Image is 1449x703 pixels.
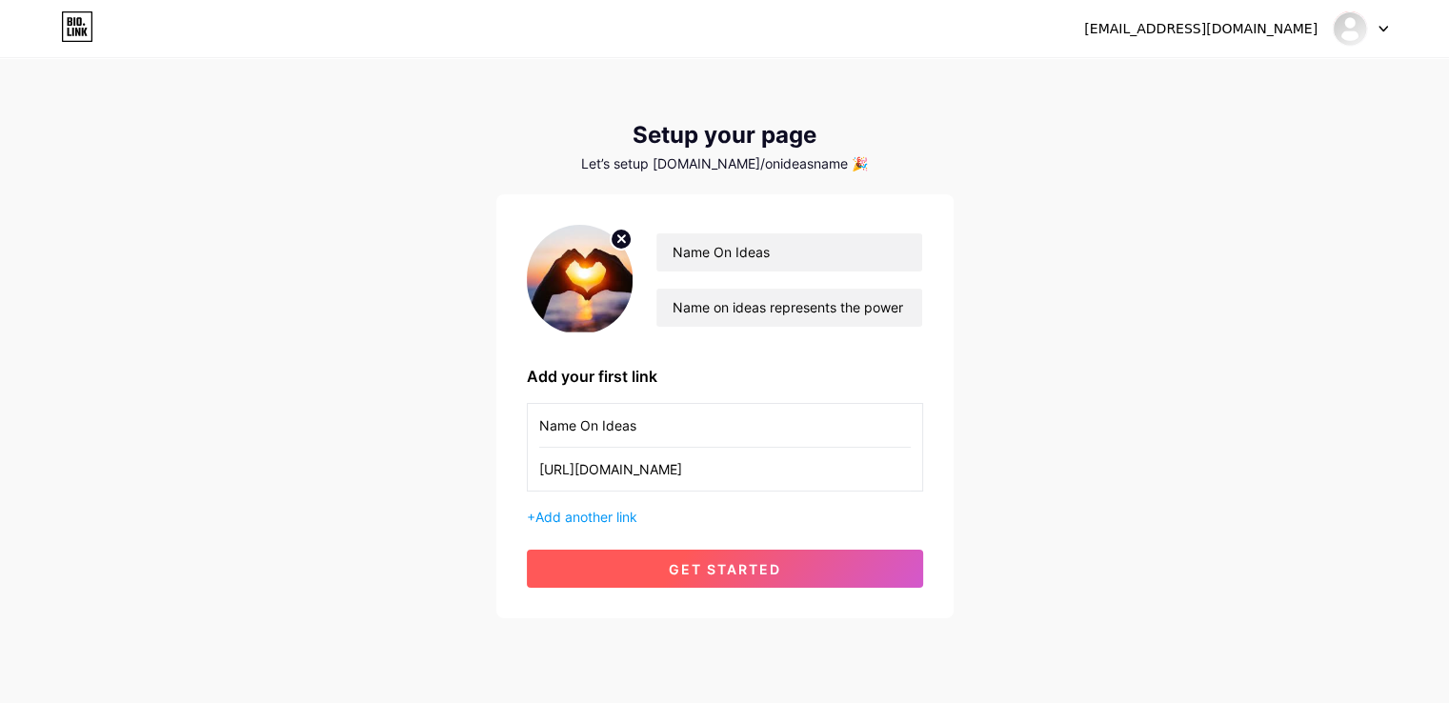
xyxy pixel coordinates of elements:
[1084,19,1318,39] div: [EMAIL_ADDRESS][DOMAIN_NAME]
[496,122,954,149] div: Setup your page
[539,448,911,491] input: URL (https://instagram.com/yourname)
[527,365,923,388] div: Add your first link
[656,233,921,271] input: Your name
[496,156,954,171] div: Let’s setup [DOMAIN_NAME]/onideasname 🎉
[1332,10,1368,47] img: onideasname
[527,550,923,588] button: get started
[669,561,781,577] span: get started
[535,509,637,525] span: Add another link
[527,507,923,527] div: +
[539,404,911,447] input: Link name (My Instagram)
[527,225,634,334] img: profile pic
[656,289,921,327] input: bio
